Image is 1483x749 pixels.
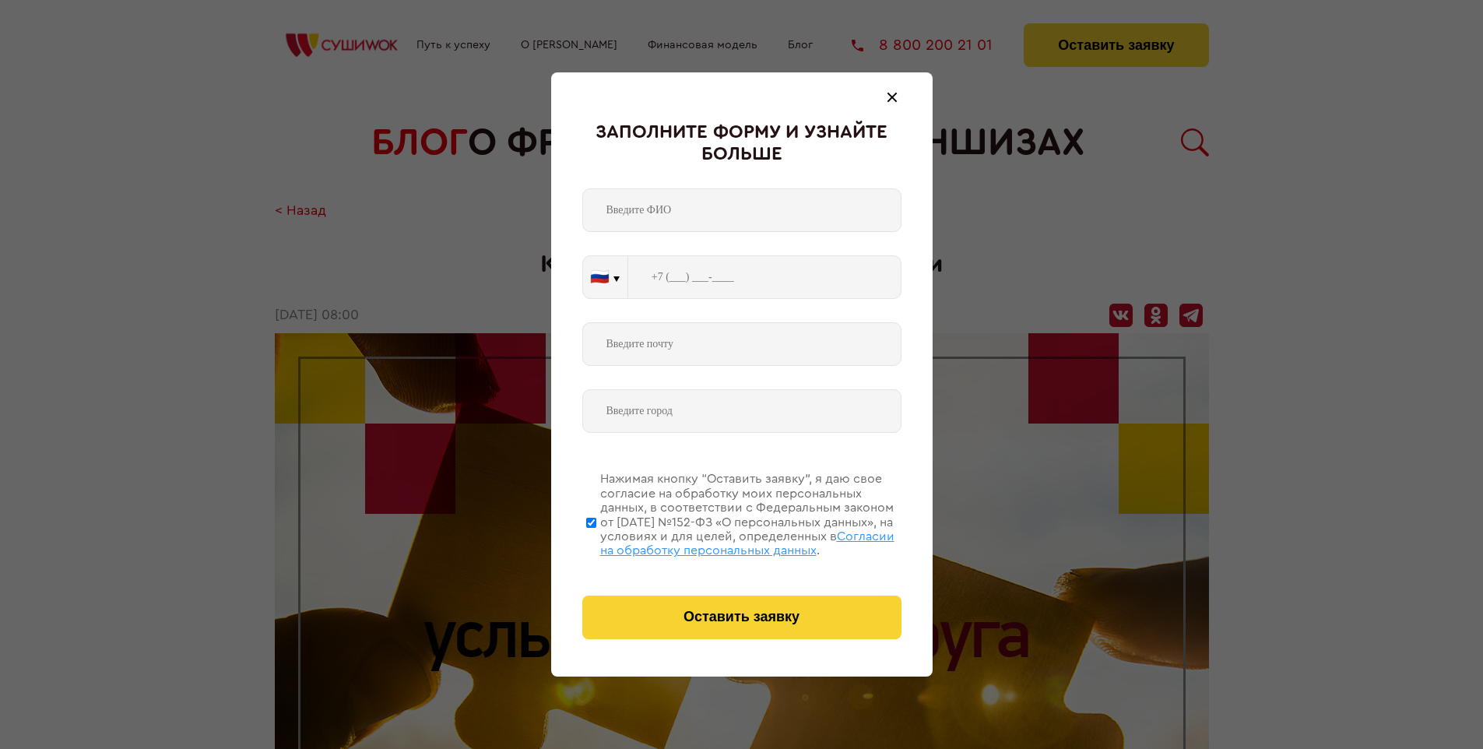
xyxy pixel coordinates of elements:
button: Оставить заявку [582,596,901,639]
input: Введите город [582,389,901,433]
input: Введите ФИО [582,188,901,232]
div: Заполните форму и узнайте больше [582,122,901,165]
span: Согласии на обработку персональных данных [600,530,894,557]
input: Введите почту [582,322,901,366]
input: +7 (___) ___-____ [628,255,901,299]
button: 🇷🇺 [583,256,627,298]
div: Нажимая кнопку “Оставить заявку”, я даю свое согласие на обработку моих персональных данных, в со... [600,472,901,557]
